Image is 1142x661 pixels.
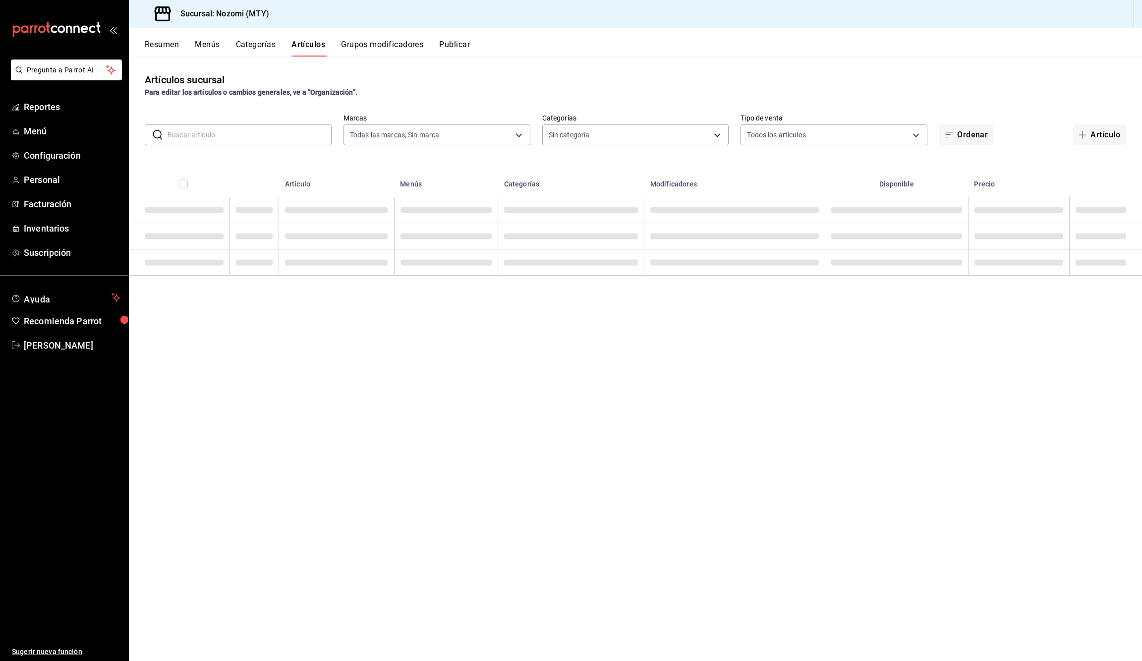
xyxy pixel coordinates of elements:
span: Suscripción [24,246,120,259]
span: Todos los artículos [747,130,806,140]
th: Menús [394,165,498,197]
button: Grupos modificadores [341,40,423,57]
button: Publicar [439,40,470,57]
th: Artículo [279,165,394,197]
button: Artículo [1073,124,1126,145]
th: Disponible [825,165,968,197]
span: Configuración [24,149,120,162]
label: Tipo de venta [741,115,927,121]
label: Marcas [343,115,530,121]
th: Precio [968,165,1069,197]
strong: Para editar los artículos o cambios generales, ve a “Organización”. [145,88,357,96]
button: Ordenar [939,124,994,145]
span: Facturación [24,197,120,211]
button: Menús [195,40,220,57]
span: Sin categoría [549,130,590,140]
th: Modificadores [644,165,825,197]
h3: Sucursal: Nozomi (MTY) [172,8,269,20]
button: Resumen [145,40,179,57]
span: Sugerir nueva función [12,647,120,657]
button: open_drawer_menu [109,26,117,34]
div: Artículos sucursal [145,72,225,87]
button: Pregunta a Parrot AI [11,60,122,80]
div: navigation tabs [145,40,1142,57]
span: Inventarios [24,222,120,235]
label: Categorías [542,115,729,121]
span: Recomienda Parrot [24,314,120,328]
span: Pregunta a Parrot AI [27,65,107,75]
input: Buscar artículo [168,125,332,145]
span: Todas las marcas, Sin marca [350,130,440,140]
button: Categorías [236,40,276,57]
a: Pregunta a Parrot AI [7,72,122,82]
span: Personal [24,173,120,186]
span: Menú [24,124,120,138]
span: Reportes [24,100,120,114]
th: Categorías [498,165,644,197]
button: Artículos [291,40,325,57]
span: Ayuda [24,292,108,303]
span: [PERSON_NAME] [24,339,120,352]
